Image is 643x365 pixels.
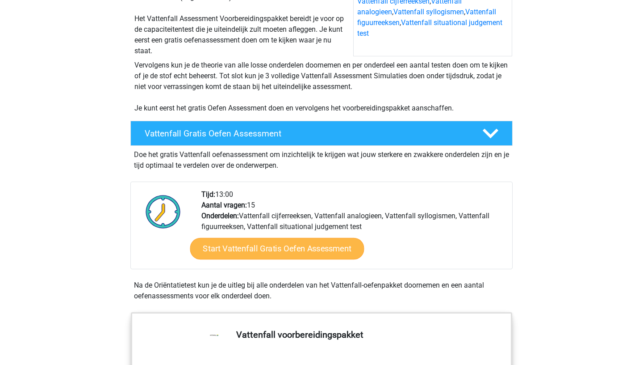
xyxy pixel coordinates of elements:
div: 13:00 15 Vattenfall cijferreeksen, Vattenfall analogieen, Vattenfall syllogismen, Vattenfall figu... [195,189,512,269]
b: Aantal vragen: [201,201,247,209]
a: Vattenfall syllogismen [393,8,464,16]
a: Vattenfall Gratis Oefen Assessment [127,121,516,146]
img: Klok [141,189,186,234]
b: Tijd: [201,190,215,199]
h4: Vattenfall Gratis Oefen Assessment [145,128,468,139]
b: Onderdelen: [201,212,239,220]
div: Doe het gratis Vattenfall oefenassessment om inzichtelijk te krijgen wat jouw sterkere en zwakker... [130,146,513,171]
div: Vervolgens kun je de theorie van alle losse onderdelen doornemen en per onderdeel een aantal test... [131,60,512,114]
div: Na de Oriëntatietest kun je de uitleg bij alle onderdelen van het Vattenfall-oefenpakket doorneme... [130,280,513,301]
a: Vattenfall situational judgement test [357,18,502,38]
a: Start Vattenfall Gratis Oefen Assessment [190,238,364,259]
